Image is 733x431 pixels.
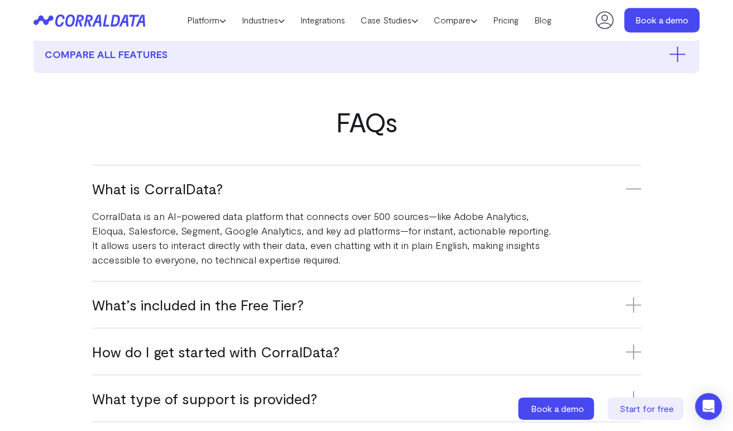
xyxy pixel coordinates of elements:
[526,12,559,28] a: Blog
[426,12,485,28] a: Compare
[620,403,674,414] span: Start for free
[353,12,426,28] a: Case Studies
[531,403,584,414] span: Book a demo
[485,12,526,28] a: Pricing
[607,398,686,420] a: Start for free
[92,295,641,314] h3: What’s included in the Free Tier?
[179,12,234,28] a: Platform
[293,12,353,28] a: Integrations
[33,107,700,137] h2: FAQs
[33,35,700,73] button: compare all features
[92,179,641,198] h3: What is CorralData?
[624,8,700,32] a: Book a demo
[518,398,596,420] a: Book a demo
[92,209,552,267] p: CorralData is an AI-powered data platform that connects over 500 sources—like Adobe Analytics, El...
[92,342,641,361] h3: How do I get started with CorralData?
[234,12,293,28] a: Industries
[92,389,641,408] h3: What type of support is provided?
[695,393,722,420] div: Open Intercom Messenger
